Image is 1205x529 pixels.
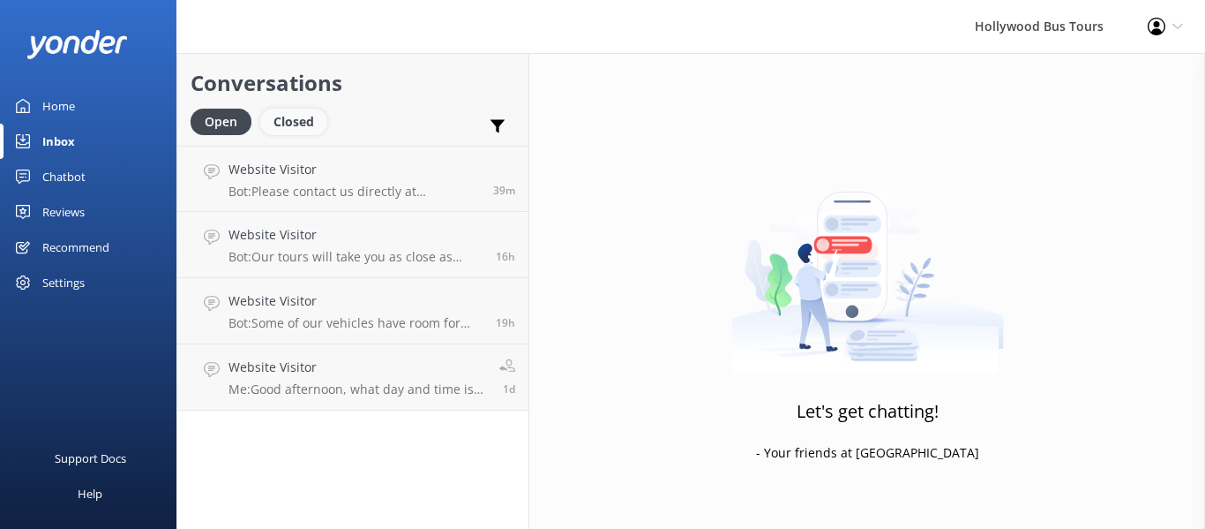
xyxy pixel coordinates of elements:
[228,291,483,311] h4: Website Visitor
[191,109,251,135] div: Open
[503,382,515,397] span: Oct 01 2025 01:03pm (UTC -07:00) America/Tijuana
[42,265,85,300] div: Settings
[228,315,483,331] p: Bot: Some of our vehicles have room for storage, and we also have storage space at our [GEOGRAPHI...
[228,225,483,245] h4: Website Visitor
[191,111,260,131] a: Open
[191,66,515,100] h2: Conversations
[756,443,979,463] p: - Your friends at [GEOGRAPHIC_DATA]
[42,230,109,265] div: Recommend
[177,278,528,344] a: Website VisitorBot:Some of our vehicles have room for storage, and we also have storage space at ...
[42,194,85,230] div: Reviews
[228,358,486,377] h4: Website Visitor
[493,183,515,198] span: Oct 02 2025 02:02pm (UTC -07:00) America/Tijuana
[731,155,1004,375] img: artwork of a man stealing a conversation from at giant smartphone
[496,315,515,330] span: Oct 01 2025 07:36pm (UTC -07:00) America/Tijuana
[42,88,75,124] div: Home
[177,344,528,411] a: Website VisitorMe:Good afternoon, what day and time is your booking for? also, please provide me ...
[228,382,486,397] p: Me: Good afternoon, what day and time is your booking for? also, please provide me with your firs...
[26,30,128,59] img: yonder-white-logo.png
[55,441,126,476] div: Support Docs
[496,249,515,264] span: Oct 01 2025 10:26pm (UTC -07:00) America/Tijuana
[42,124,75,159] div: Inbox
[228,249,483,265] p: Bot: Our tours will take you as close as legally possible to the Hollywood Sign, providing an exc...
[78,476,102,511] div: Help
[260,111,336,131] a: Closed
[797,397,939,426] h3: Let's get chatting!
[228,184,480,200] p: Bot: Please contact us directly at [PHONE_NUMBER] to inquire about accommodations for special needs.
[177,212,528,278] a: Website VisitorBot:Our tours will take you as close as legally possible to the Hollywood Sign, pr...
[228,160,480,179] h4: Website Visitor
[177,146,528,212] a: Website VisitorBot:Please contact us directly at [PHONE_NUMBER] to inquire about accommodations f...
[42,159,86,194] div: Chatbot
[260,109,327,135] div: Closed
